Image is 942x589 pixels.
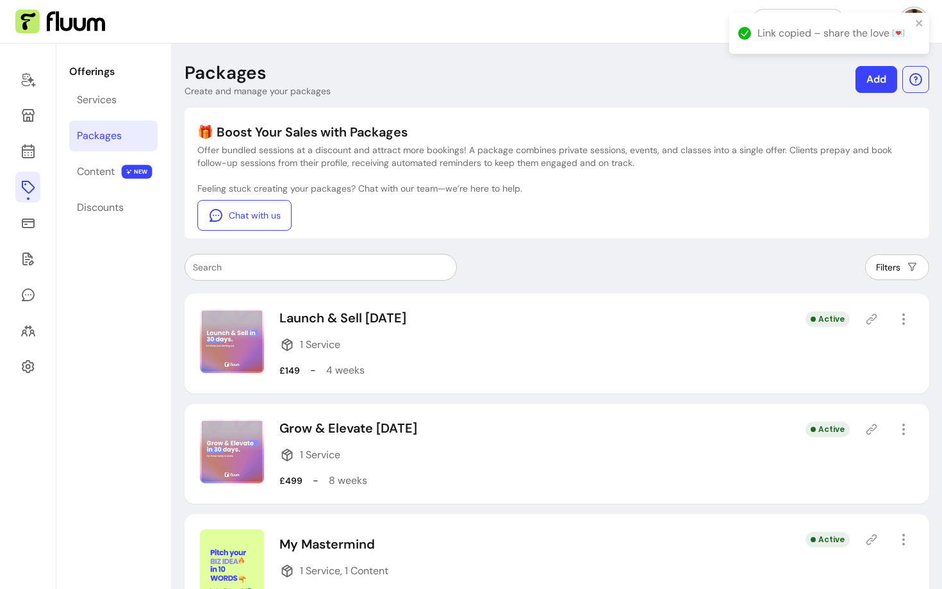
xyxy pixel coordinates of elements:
p: 8 weeks [329,473,367,488]
a: My Messages [15,279,40,310]
p: Feeling stuck creating your packages? Chat with our team—we’re here to help. [197,182,916,195]
a: Calendar [15,136,40,167]
img: Fluum Logo [15,10,105,34]
a: My Page [15,100,40,131]
div: Discounts [77,200,124,215]
div: Active [806,532,850,547]
span: NEW [122,165,153,179]
div: Packages [77,128,122,144]
a: Offerings [15,172,40,203]
button: avatarGiorgia C. [855,9,927,35]
button: Filters [865,254,929,280]
img: avatar [901,9,927,35]
p: Launch & Sell [DATE] [279,309,406,327]
input: Search [193,261,449,274]
p: £499 [279,474,302,487]
p: 4 weeks [326,363,365,378]
a: Settings [15,351,40,382]
a: Forms [15,244,40,274]
img: Image of Grow & Elevate in 30 days [200,419,264,483]
p: Offerings [69,64,158,79]
a: Discounts [69,192,158,223]
a: Chat with us [197,200,292,231]
p: Packages [185,62,267,85]
div: Active [806,311,850,327]
p: - [310,363,316,378]
p: Grow & Elevate [DATE] [279,419,417,437]
a: Packages [69,120,158,151]
div: Content [77,164,115,179]
p: My Mastermind [279,535,388,553]
div: Services [77,92,117,108]
div: Link copied – share the love 💌 [757,26,911,41]
img: Image of Launch & Sell in 30 days [200,309,264,373]
button: close [915,18,924,28]
p: - [313,473,318,488]
p: £149 [279,364,300,377]
a: Home [15,64,40,95]
span: 1 Service, 1 Content [300,563,388,579]
span: 1 Service [300,447,340,463]
a: Content NEW [69,156,158,187]
p: 🎁 Boost Your Sales with Packages [197,123,916,141]
a: Add [855,66,897,93]
p: Offer bundled sessions at a discount and attract more bookings! A package combines private sessio... [197,144,916,169]
a: Services [69,85,158,115]
div: Active [806,422,850,437]
a: Sales [15,208,40,238]
span: 1 Service [300,337,340,353]
p: Create and manage your packages [185,85,331,97]
a: Refer & Earn [751,9,845,35]
a: Clients [15,315,40,346]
